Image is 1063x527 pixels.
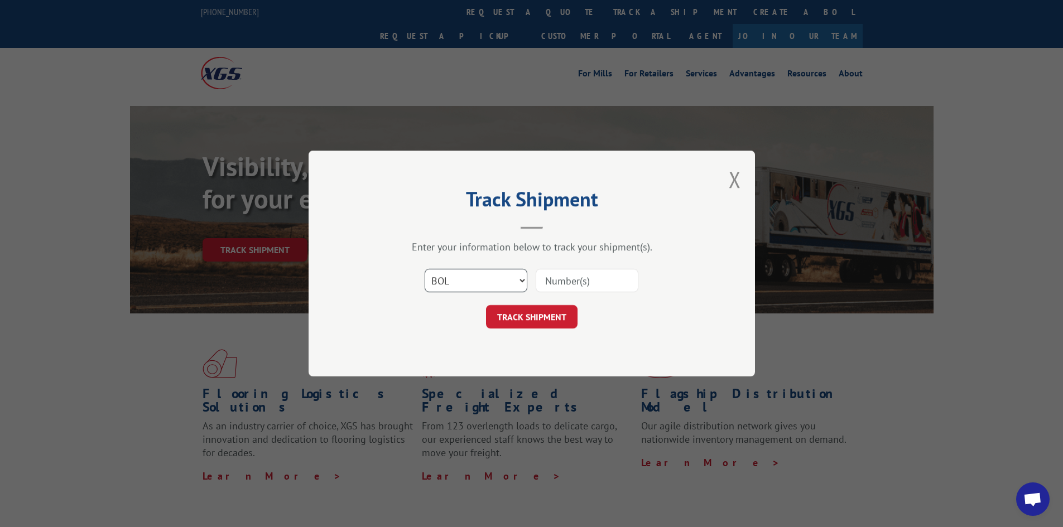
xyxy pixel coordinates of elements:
[536,269,638,292] input: Number(s)
[1016,482,1050,516] div: Open chat
[486,305,578,328] button: TRACK SHIPMENT
[364,240,699,253] div: Enter your information below to track your shipment(s).
[364,191,699,212] h2: Track Shipment
[729,165,741,194] button: Close modal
